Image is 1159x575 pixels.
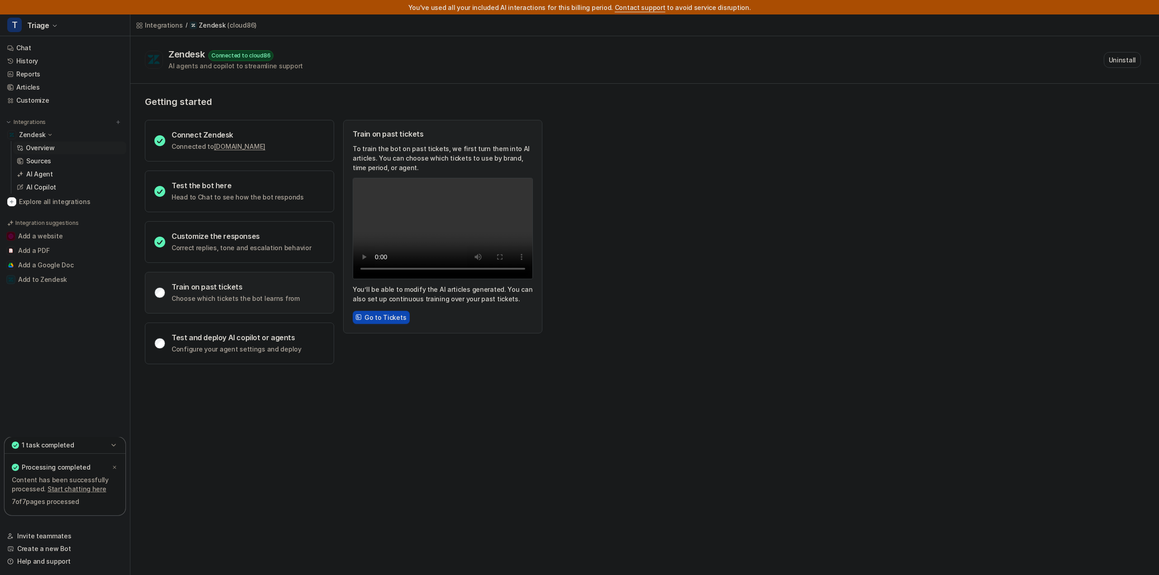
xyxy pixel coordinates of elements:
[353,178,533,279] video: Your browser does not support the video tag.
[8,277,14,282] img: Add to Zendesk
[172,333,302,342] div: Test and deploy AI copilot or agents
[353,129,533,138] div: Train on past tickets
[355,314,362,320] img: FrameIcon
[172,193,304,202] p: Head to Chat to see how the bot responds
[172,142,265,151] p: Connected to
[4,42,126,54] a: Chat
[22,441,74,450] p: 1 task completed
[4,94,126,107] a: Customize
[13,142,126,154] a: Overview
[1104,52,1141,68] button: Uninstall
[172,345,302,354] p: Configure your agent settings and deploy
[199,21,225,30] p: Zendesk
[172,130,265,139] div: Connect Zendesk
[4,81,126,94] a: Articles
[147,54,161,65] img: Zendesk logo
[9,132,14,138] img: Zendesk
[4,68,126,81] a: Reports
[4,555,126,568] a: Help and support
[7,197,16,206] img: explore all integrations
[13,155,126,167] a: Sources
[4,530,126,542] a: Invite teammates
[4,542,126,555] a: Create a new Bot
[353,285,533,304] p: You’ll be able to modify the AI articles generated. You can also set up continuous training over ...
[186,21,187,29] span: /
[214,143,265,150] a: [DOMAIN_NAME]
[19,195,123,209] span: Explore all integrations
[168,49,208,60] div: Zendesk
[48,485,106,493] a: Start chatting here
[115,119,121,125] img: menu_add.svg
[26,183,56,192] p: AI Copilot
[19,130,46,139] p: Zendesk
[7,18,22,32] span: T
[208,50,273,61] div: Connected to cloud86
[13,181,126,194] a: AI Copilot
[4,272,126,287] button: Add to ZendeskAdd to Zendesk
[353,311,410,324] button: Go to Tickets
[172,243,311,252] p: Correct replies, tone and escalation behavior
[172,294,300,303] p: Choose which tickets the bot learns from
[172,232,311,241] div: Customize the responses
[26,170,53,179] p: AI Agent
[4,195,126,208] a: Explore all integrations
[22,463,90,472] p: Processing completed
[4,243,126,258] button: Add a PDFAdd a PDF
[615,4,666,11] span: Contact support
[145,20,183,30] div: Integrations
[172,282,300,291] div: Train on past tickets
[4,118,48,127] button: Integrations
[14,119,46,126] p: Integrations
[12,497,118,506] p: 7 of 7 pages processed
[4,229,126,243] button: Add a websiteAdd a website
[13,168,126,181] a: AI Agent
[15,219,78,227] p: Integration suggestions
[190,21,257,30] a: Zendesk(cloud86)
[4,258,126,272] button: Add a Google DocAdd a Google Doc
[8,233,14,239] img: Add a website
[26,143,55,152] p: Overview
[136,20,183,30] a: Integrations
[4,55,126,67] a: History
[145,96,543,107] p: Getting started
[353,144,533,172] p: To train the bot on past tickets, we first turn them into AI articles. You can choose which ticke...
[27,19,49,32] span: Triage
[168,61,303,71] div: AI agents and copilot to streamline support
[8,262,14,268] img: Add a Google Doc
[8,248,14,253] img: Add a PDF
[12,475,118,494] p: Content has been successfully processed.
[5,119,12,125] img: expand menu
[172,181,304,190] div: Test the bot here
[227,21,257,30] p: ( cloud86 )
[26,157,51,166] p: Sources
